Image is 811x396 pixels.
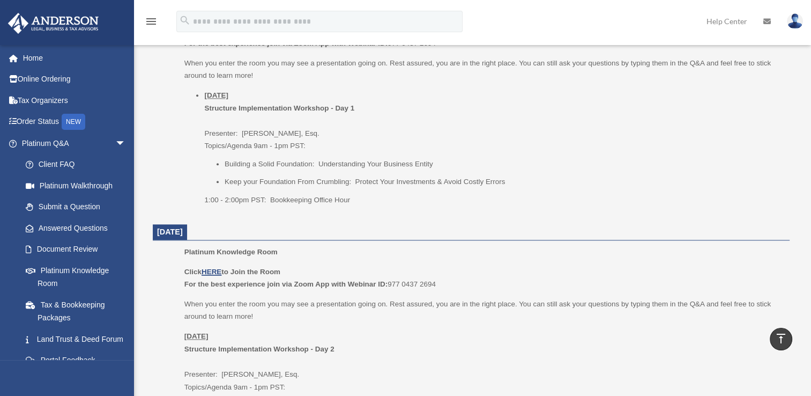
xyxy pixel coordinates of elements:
[184,330,782,393] p: Presenter: [PERSON_NAME], Esq. Topics/Agenda 9am - 1pm PST:
[8,90,142,111] a: Tax Organizers
[204,89,782,206] li: Presenter: [PERSON_NAME], Esq. Topics/Agenda 9am - 1pm PST:
[8,133,142,154] a: Platinum Q&Aarrow_drop_down
[62,114,85,130] div: NEW
[202,268,221,276] a: HERE
[184,57,782,82] p: When you enter the room you may see a presentation going on. Rest assured, you are in the right p...
[225,158,782,171] li: Building a Solid Foundation: Understanding Your Business Entity
[15,328,142,350] a: Land Trust & Deed Forum
[184,298,782,323] p: When you enter the room you may see a presentation going on. Rest assured, you are in the right p...
[8,111,142,133] a: Order StatusNEW
[15,175,142,196] a: Platinum Walkthrough
[770,328,792,350] a: vertical_align_top
[225,175,782,188] li: Keep your Foundation From Crumbling: Protect Your Investments & Avoid Costly Errors
[15,154,142,175] a: Client FAQ
[184,332,209,340] u: [DATE]
[204,104,354,112] b: Structure Implementation Workshop - Day 1
[775,332,787,345] i: vertical_align_top
[15,294,142,328] a: Tax & Bookkeeping Packages
[204,194,782,207] p: 1:00 - 2:00pm PST: Bookkeeping Office Hour
[184,345,334,353] b: Structure Implementation Workshop - Day 2
[184,280,388,288] b: For the best experience join via Zoom App with Webinar ID:
[184,39,388,47] b: For the best experience join via Zoom App with Webinar ID:
[184,268,280,276] b: Click to Join the Room
[15,239,142,260] a: Document Review
[8,47,142,69] a: Home
[5,13,102,34] img: Anderson Advisors Platinum Portal
[787,13,803,29] img: User Pic
[145,19,158,28] a: menu
[184,248,278,256] span: Platinum Knowledge Room
[115,133,137,155] span: arrow_drop_down
[179,14,191,26] i: search
[15,217,142,239] a: Answered Questions
[184,266,782,291] p: 977 0437 2694
[204,91,228,99] u: [DATE]
[15,260,137,294] a: Platinum Knowledge Room
[8,69,142,90] a: Online Ordering
[157,228,183,236] span: [DATE]
[15,196,142,218] a: Submit a Question
[145,15,158,28] i: menu
[15,350,142,371] a: Portal Feedback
